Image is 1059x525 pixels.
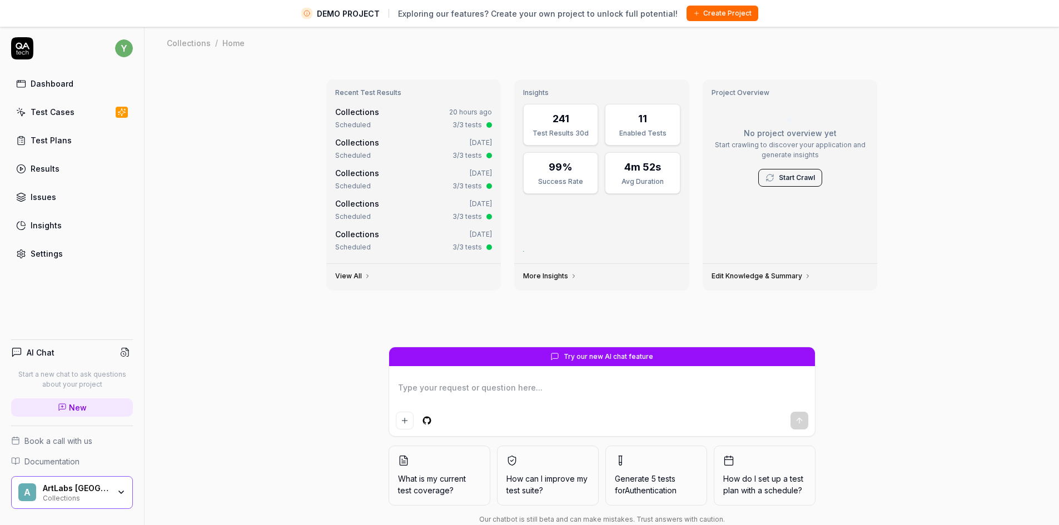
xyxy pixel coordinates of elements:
span: What is my current test coverage? [398,473,481,496]
span: DEMO PROJECT [317,8,380,19]
div: Scheduled [335,242,371,252]
a: Test Plans [11,129,133,151]
a: Book a call with us [11,435,133,447]
button: How can I improve my test suite? [497,446,599,506]
div: Results [31,163,59,174]
div: 3/3 tests [453,120,482,130]
p: Start crawling to discover your application and generate insights [712,140,869,160]
h4: AI Chat [27,347,54,358]
a: Collections [335,107,379,117]
time: [DATE] [470,199,492,208]
span: New [69,402,87,413]
div: Avg Duration [612,177,673,187]
span: Exploring our features? Create your own project to unlock full potential! [398,8,678,19]
span: Generate 5 tests for Authentication [615,474,677,495]
div: Test Results 30d [530,128,591,138]
button: What is my current test coverage? [389,446,490,506]
a: View All [335,272,371,281]
span: y [115,39,133,57]
a: Collections [335,199,379,208]
div: 99% [549,159,573,174]
span: How can I improve my test suite? [506,473,589,496]
div: Dashboard [31,78,73,89]
div: 4m 52s [624,159,661,174]
a: More Insights [523,272,577,281]
div: Test Cases [31,106,74,118]
a: Collections[DATE]Scheduled3/3 tests [333,226,495,254]
div: Test Plans [31,134,72,146]
a: Start Crawl [779,173,815,183]
div: Settings [31,248,63,259]
a: Insights [11,214,133,236]
div: ArtLabs Europe [43,483,110,493]
a: Dashboard [11,73,133,94]
time: [DATE] [470,230,492,238]
div: 3/3 tests [453,212,482,222]
span: Book a call with us [24,435,92,447]
a: Collections[DATE]Scheduled3/3 tests [333,134,495,163]
div: 11 [638,111,647,126]
div: 241 [553,111,569,126]
div: Scheduled [335,181,371,191]
div: Scheduled [335,120,371,130]
a: Results [11,158,133,179]
a: Collections20 hours agoScheduled3/3 tests [333,104,495,132]
div: Collections [43,493,110,502]
a: Collections [335,168,379,178]
div: 3/3 tests [453,181,482,191]
div: 3/3 tests [453,151,482,161]
a: Edit Knowledge & Summary [712,272,811,281]
a: Collections [335,138,379,147]
button: AArtLabs [GEOGRAPHIC_DATA]Collections [11,476,133,509]
a: Settings [11,243,133,264]
div: Home [222,37,245,48]
time: [DATE] [470,169,492,177]
a: Issues [11,186,133,208]
button: y [115,37,133,59]
span: How do I set up a test plan with a schedule? [723,473,806,496]
p: No project overview yet [712,127,869,139]
div: Scheduled [335,212,371,222]
div: Scheduled [335,151,371,161]
button: How do I set up a test plan with a schedule? [714,446,816,506]
h3: Project Overview [712,88,869,97]
a: Documentation [11,456,133,467]
button: Create Project [687,6,758,21]
button: Add attachment [396,412,414,429]
div: Collections [167,37,211,48]
div: 3/3 tests [453,242,482,252]
span: Try our new AI chat feature [564,352,653,362]
h3: Recent Test Results [335,88,493,97]
p: Start a new chat to ask questions about your project [11,369,133,389]
time: 20 hours ago [449,108,492,116]
div: Success Rate [530,177,591,187]
a: Collections [335,229,379,239]
a: Test Cases [11,101,133,123]
span: A [18,483,36,501]
span: Documentation [24,456,79,467]
div: Enabled Tests [612,128,673,138]
div: / [215,37,218,48]
div: Our chatbot is still beta and can make mistakes. Trust answers with caution. [389,514,816,524]
button: Generate 5 tests forAuthentication [605,446,707,506]
time: [DATE] [470,138,492,147]
a: Collections[DATE]Scheduled3/3 tests [333,165,495,193]
div: Insights [31,219,62,231]
a: New [11,398,133,417]
h3: Insights [523,88,680,97]
div: Issues [31,191,56,203]
a: Collections[DATE]Scheduled3/3 tests [333,196,495,224]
